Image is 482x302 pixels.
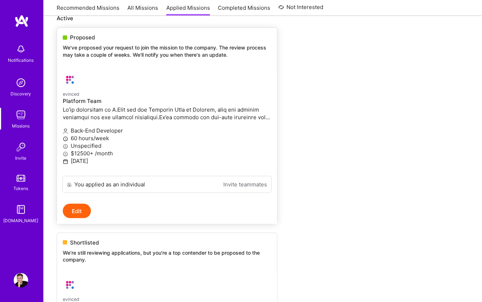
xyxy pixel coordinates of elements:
[63,73,77,87] img: evinced company logo
[63,144,68,149] i: icon MoneyGray
[218,4,271,16] a: Completed Missions
[70,34,95,41] span: Proposed
[128,4,158,16] a: All Missions
[63,249,271,263] p: We’re still reviewing applications, but you're a top contender to be proposed to the company.
[63,151,68,157] i: icon MoneyGray
[63,297,79,302] small: evinced
[63,278,77,292] img: evinced company logo
[4,217,39,224] div: [DOMAIN_NAME]
[14,108,28,122] img: teamwork
[16,154,27,162] div: Invite
[63,106,271,121] p: Lo’ip dolorsitam co A.Elit sed doe Temporin Utla et Dolorem, aliq eni adminim veniamqui nos exe u...
[11,90,31,98] div: Discovery
[63,157,271,165] p: [DATE]
[14,185,29,192] div: Tokens
[63,127,271,134] p: Back-End Developer
[63,159,68,164] i: icon Calendar
[14,14,29,27] img: logo
[63,150,271,157] p: $12500+ /month
[57,14,469,22] p: Active
[63,136,68,142] i: icon Clock
[12,273,30,288] a: User Avatar
[14,273,28,288] img: User Avatar
[14,140,28,154] img: Invite
[17,175,25,182] img: tokens
[63,134,271,142] p: 60 hours/week
[63,142,271,150] p: Unspecified
[63,98,271,104] h4: Platform Team
[63,44,271,58] p: We've proposed your request to join the mission to the company. The review process may take a cou...
[57,67,277,176] a: evinced company logoevincedPlatform TeamLo’ip dolorsitam co A.Elit sed doe Temporin Utla et Dolor...
[14,202,28,217] img: guide book
[57,4,119,16] a: Recommended Missions
[8,56,34,64] div: Notifications
[279,3,324,16] a: Not Interested
[63,129,68,134] i: icon Applicant
[14,42,28,56] img: bell
[63,204,91,218] button: Edit
[70,239,99,246] span: Shortlisted
[12,122,30,130] div: Missions
[63,91,79,97] small: evinced
[166,4,210,16] a: Applied Missions
[223,181,267,188] a: Invite teammates
[74,181,145,188] div: You applied as an individual
[14,75,28,90] img: discovery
